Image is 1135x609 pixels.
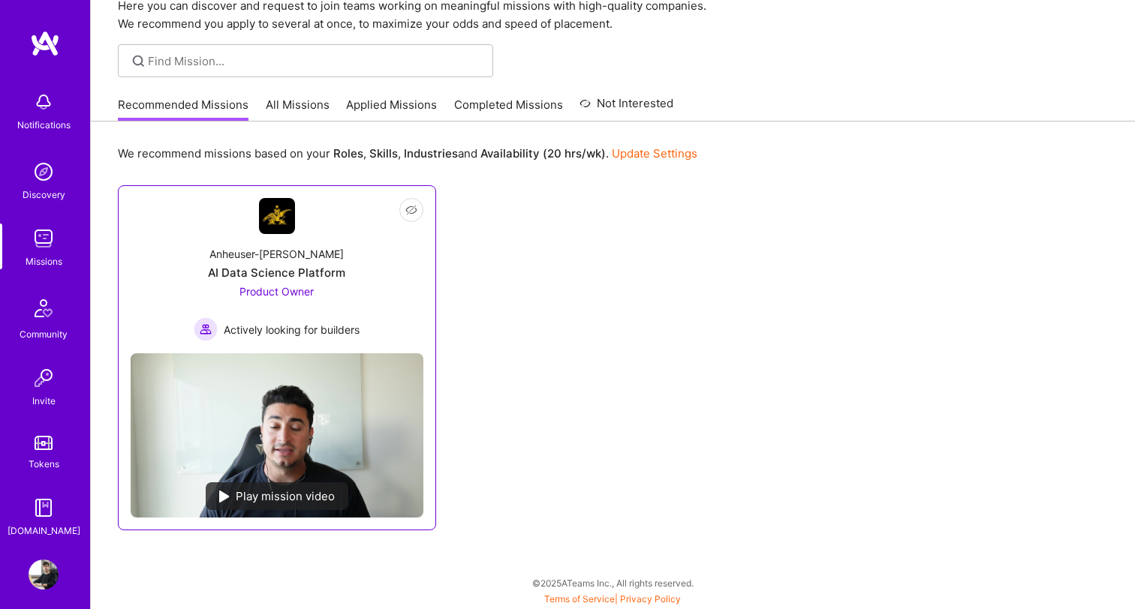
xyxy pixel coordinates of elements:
i: icon SearchGrey [130,52,147,70]
span: | [544,593,681,604]
img: No Mission [131,353,423,517]
div: Discovery [23,187,65,202]
p: We recommend missions based on your , , and . [118,145,697,161]
a: All Missions [266,97,330,121]
div: Invite [32,393,56,409]
b: Industries [404,146,458,160]
i: icon EyeClosed [405,204,417,216]
span: Product Owner [239,285,314,298]
img: teamwork [29,223,59,253]
img: User Avatar [29,559,59,589]
a: Terms of Service [544,593,615,604]
img: Actively looking for builders [194,317,218,341]
div: © 2025 ATeams Inc., All rights reserved. [90,564,1135,601]
img: guide book [29,493,59,523]
div: Community [20,326,68,342]
div: AI Data Science Platform [208,265,345,280]
b: Skills [369,146,398,160]
a: Company LogoAnheuser-[PERSON_NAME]AI Data Science PlatformProduct Owner Actively looking for buil... [131,198,423,341]
div: Tokens [29,456,59,472]
a: Privacy Policy [620,593,681,604]
div: [DOMAIN_NAME] [8,523,80,538]
div: Anheuser-[PERSON_NAME] [209,246,344,262]
input: Find Mission... [148,53,482,69]
div: Notifications [17,117,71,133]
img: discovery [29,157,59,187]
b: Roles [333,146,363,160]
div: Play mission video [206,482,348,510]
a: Recommended Missions [118,97,248,121]
div: Missions [26,253,62,269]
span: Actively looking for builders [224,322,360,337]
a: Completed Missions [454,97,563,121]
img: bell [29,87,59,117]
img: Invite [29,363,59,393]
img: Community [26,290,62,326]
a: User Avatar [25,559,62,589]
a: Update Settings [612,146,697,160]
img: logo [30,30,60,57]
a: Applied Missions [346,97,437,121]
img: play [219,490,230,502]
img: Company Logo [259,198,295,234]
b: Availability (20 hrs/wk) [480,146,606,160]
img: tokens [35,436,53,450]
a: Not Interested [580,94,673,121]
